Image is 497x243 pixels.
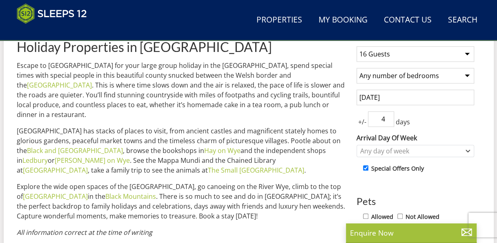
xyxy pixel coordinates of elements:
[22,156,48,165] a: Ledbury
[350,227,472,238] p: Enquire Now
[17,126,347,175] p: [GEOGRAPHIC_DATA] has stacks of places to visit, from ancient castles and magnificent stately hom...
[27,146,123,155] a: Black and [GEOGRAPHIC_DATA]
[17,3,87,24] img: Sleeps 12
[357,133,474,143] label: Arrival Day Of Week
[357,90,474,105] input: Arrival Date
[381,11,435,29] a: Contact Us
[406,212,439,221] label: Not Allowed
[315,11,371,29] a: My Booking
[208,166,304,175] a: The Small [GEOGRAPHIC_DATA]
[357,117,368,127] span: +/-
[55,156,130,165] a: [PERSON_NAME] on Wye
[13,29,98,36] iframe: Customer reviews powered by Trustpilot
[17,228,152,237] em: All information correct at the time of writing
[17,61,347,119] p: Escape to [GEOGRAPHIC_DATA] for your large group holiday in the [GEOGRAPHIC_DATA], spend special ...
[357,196,474,207] h3: Pets
[204,146,241,155] a: Hay on Wye
[17,40,347,54] h1: Holiday Properties in [GEOGRAPHIC_DATA]
[394,117,412,127] span: days
[358,146,464,155] div: Any day of week
[17,182,347,221] p: Explore the wide open spaces of the [GEOGRAPHIC_DATA], go canoeing on the River Wye, climb to the...
[105,192,156,201] a: Black Mountains
[23,192,88,201] a: [GEOGRAPHIC_DATA]
[371,164,424,173] label: Special Offers Only
[27,81,92,90] a: [GEOGRAPHIC_DATA]
[23,166,88,175] a: [GEOGRAPHIC_DATA]
[445,11,481,29] a: Search
[253,11,305,29] a: Properties
[357,145,474,157] div: Combobox
[371,212,393,221] label: Allowed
